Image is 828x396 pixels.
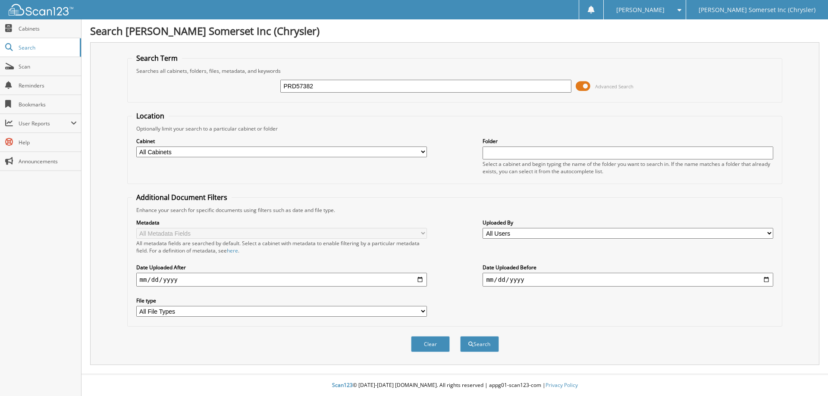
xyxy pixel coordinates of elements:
label: File type [136,297,427,304]
span: User Reports [19,120,71,127]
label: Date Uploaded After [136,264,427,271]
div: © [DATE]-[DATE] [DOMAIN_NAME]. All rights reserved | appg01-scan123-com | [82,375,828,396]
div: Searches all cabinets, folders, files, metadata, and keywords [132,67,778,75]
span: Announcements [19,158,77,165]
span: Cabinets [19,25,77,32]
a: here [227,247,238,254]
h1: Search [PERSON_NAME] Somerset Inc (Chrysler) [90,24,819,38]
legend: Additional Document Filters [132,193,232,202]
button: Clear [411,336,450,352]
span: Reminders [19,82,77,89]
img: scan123-logo-white.svg [9,4,73,16]
label: Cabinet [136,137,427,145]
input: start [136,273,427,287]
div: Enhance your search for specific documents using filters such as date and file type. [132,206,778,214]
span: Help [19,139,77,146]
legend: Search Term [132,53,182,63]
a: Privacy Policy [546,381,578,389]
span: Scan123 [332,381,353,389]
div: Select a cabinet and begin typing the name of the folder you want to search in. If the name match... [483,160,773,175]
span: Scan [19,63,77,70]
span: [PERSON_NAME] Somerset Inc (Chrysler) [699,7,815,12]
iframe: Chat Widget [785,355,828,396]
span: Bookmarks [19,101,77,108]
label: Folder [483,137,773,145]
legend: Location [132,111,169,121]
div: Optionally limit your search to a particular cabinet or folder [132,125,778,132]
input: end [483,273,773,287]
label: Date Uploaded Before [483,264,773,271]
label: Uploaded By [483,219,773,226]
label: Metadata [136,219,427,226]
button: Search [460,336,499,352]
span: [PERSON_NAME] [616,7,665,12]
span: Search [19,44,75,51]
div: All metadata fields are searched by default. Select a cabinet with metadata to enable filtering b... [136,240,427,254]
span: Advanced Search [595,83,634,90]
